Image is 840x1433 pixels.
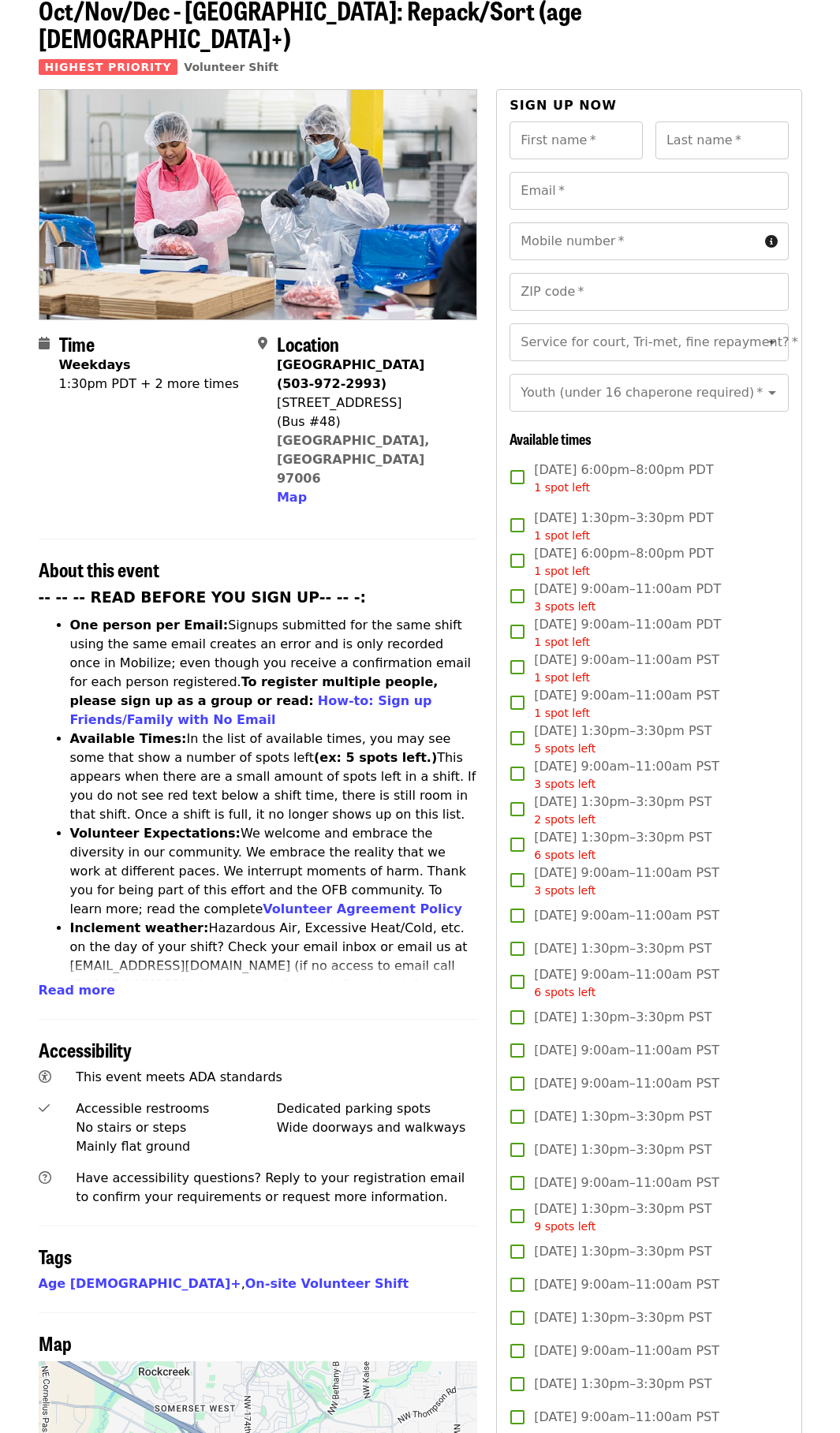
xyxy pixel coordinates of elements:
[761,382,783,404] button: Open
[76,1137,277,1156] div: Mainly flat ground
[534,813,595,826] span: 2 spots left
[534,686,719,722] span: [DATE] 9:00am–11:00am PST
[70,618,229,633] strong: One person per Email:
[59,375,239,394] div: 1:30pm PDT + 2 more times
[39,1329,72,1356] span: Map
[534,742,595,755] span: 5 spots left
[277,330,339,357] span: Location
[534,1408,719,1427] span: [DATE] 9:00am–11:00am PST
[70,919,478,1013] li: Hazardous Air, Excessive Heat/Cold, etc. on the day of your shift? Check your email inbox or emai...
[534,965,719,1001] span: [DATE] 9:00am–11:00am PST
[534,1074,719,1093] span: [DATE] 9:00am–11:00am PST
[534,481,590,494] span: 1 spot left
[534,722,711,757] span: [DATE] 1:30pm–3:30pm PST
[277,1118,478,1137] div: Wide doorways and walkways
[510,98,617,113] span: Sign up now
[534,1008,711,1027] span: [DATE] 1:30pm–3:30pm PST
[534,461,713,496] span: [DATE] 6:00pm–8:00pm PDT
[263,901,462,916] a: Volunteer Agreement Policy
[655,121,789,159] input: Last name
[70,731,187,746] strong: Available Times:
[39,589,367,606] strong: -- -- -- READ BEFORE YOU SIGN UP-- -- -:
[70,616,478,730] li: Signups submitted for the same shift using the same email creates an error and is only recorded o...
[534,615,721,651] span: [DATE] 9:00am–11:00am PDT
[39,1276,245,1291] span: ,
[534,1107,711,1126] span: [DATE] 1:30pm–3:30pm PST
[534,828,711,864] span: [DATE] 1:30pm–3:30pm PST
[39,1242,72,1270] span: Tags
[39,336,50,351] i: calendar icon
[534,793,711,828] span: [DATE] 1:30pm–3:30pm PST
[534,1308,711,1327] span: [DATE] 1:30pm–3:30pm PST
[534,864,719,899] span: [DATE] 9:00am–11:00am PST
[510,428,592,449] span: Available times
[534,778,595,790] span: 3 spots left
[534,1174,719,1192] span: [DATE] 9:00am–11:00am PST
[534,1375,711,1394] span: [DATE] 1:30pm–3:30pm PST
[39,1036,132,1063] span: Accessibility
[277,412,465,431] div: (Bus #48)
[314,750,437,765] strong: (ex: 5 spots left.)
[534,707,590,719] span: 1 spot left
[510,121,643,159] input: First name
[534,1220,595,1233] span: 9 spots left
[534,906,719,925] span: [DATE] 9:00am–11:00am PST
[277,488,307,507] button: Map
[70,674,439,708] strong: To register multiple people, please sign up as a group or read:
[761,331,783,353] button: Open
[258,336,267,351] i: map-marker-alt icon
[184,61,278,73] a: Volunteer Shift
[534,986,595,998] span: 6 spots left
[277,490,307,505] span: Map
[39,59,178,75] span: Highest Priority
[510,222,758,260] input: Mobile number
[534,671,590,684] span: 1 spot left
[245,1276,409,1291] a: On-site Volunteer Shift
[39,981,115,1000] button: Read more
[534,651,719,686] span: [DATE] 9:00am–11:00am PST
[534,580,721,615] span: [DATE] 9:00am–11:00am PDT
[39,1170,51,1185] i: question-circle icon
[534,544,713,580] span: [DATE] 6:00pm–8:00pm PDT
[534,849,595,861] span: 6 spots left
[39,1101,50,1116] i: check icon
[534,636,590,648] span: 1 spot left
[534,1041,719,1060] span: [DATE] 9:00am–11:00am PST
[534,939,711,958] span: [DATE] 1:30pm–3:30pm PST
[76,1118,277,1137] div: No stairs or steps
[70,920,209,935] strong: Inclement weather:
[534,600,595,613] span: 3 spots left
[534,884,595,897] span: 3 spots left
[59,330,95,357] span: Time
[510,273,788,311] input: ZIP code
[70,730,478,824] li: In the list of available times, you may see some that show a number of spots left This appears wh...
[534,1275,719,1294] span: [DATE] 9:00am–11:00am PST
[76,1069,282,1084] span: This event meets ADA standards
[76,1170,465,1204] span: Have accessibility questions? Reply to your registration email to confirm your requirements or re...
[534,1140,711,1159] span: [DATE] 1:30pm–3:30pm PST
[277,394,465,412] div: [STREET_ADDRESS]
[70,824,478,919] li: We welcome and embrace the diversity in our community. We embrace the reality that we work at dif...
[39,90,477,319] img: Oct/Nov/Dec - Beaverton: Repack/Sort (age 10+) organized by Oregon Food Bank
[534,1342,719,1360] span: [DATE] 9:00am–11:00am PST
[534,757,719,793] span: [DATE] 9:00am–11:00am PST
[534,565,590,577] span: 1 spot left
[765,234,778,249] i: circle-info icon
[277,433,430,486] a: [GEOGRAPHIC_DATA], [GEOGRAPHIC_DATA] 97006
[277,357,424,391] strong: [GEOGRAPHIC_DATA] (503-972-2993)
[59,357,131,372] strong: Weekdays
[39,1069,51,1084] i: universal-access icon
[70,693,432,727] a: How-to: Sign up Friends/Family with No Email
[70,826,241,841] strong: Volunteer Expectations:
[39,983,115,998] span: Read more
[39,555,159,583] span: About this event
[534,1200,711,1235] span: [DATE] 1:30pm–3:30pm PST
[76,1099,277,1118] div: Accessible restrooms
[534,509,713,544] span: [DATE] 1:30pm–3:30pm PDT
[534,529,590,542] span: 1 spot left
[510,172,788,210] input: Email
[39,1276,241,1291] a: Age [DEMOGRAPHIC_DATA]+
[534,1242,711,1261] span: [DATE] 1:30pm–3:30pm PST
[277,1099,478,1118] div: Dedicated parking spots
